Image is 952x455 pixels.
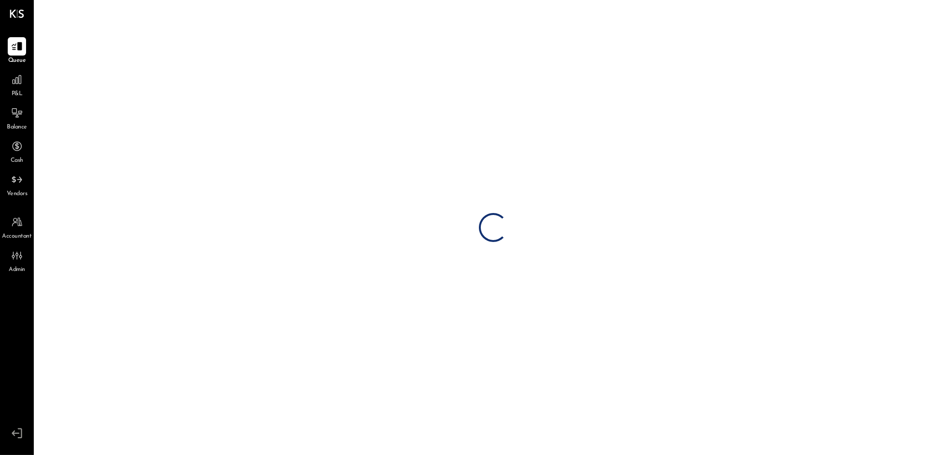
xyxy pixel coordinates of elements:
span: Cash [11,156,23,165]
span: Accountant [2,232,32,241]
a: Admin [0,246,33,274]
span: Balance [7,123,27,132]
a: Balance [0,104,33,132]
span: Queue [8,57,26,65]
a: Accountant [0,213,33,241]
span: Vendors [7,190,28,199]
a: P&L [0,71,33,99]
span: P&L [12,90,23,99]
a: Queue [0,37,33,65]
a: Vendors [0,171,33,199]
span: Admin [9,266,25,274]
a: Cash [0,137,33,165]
